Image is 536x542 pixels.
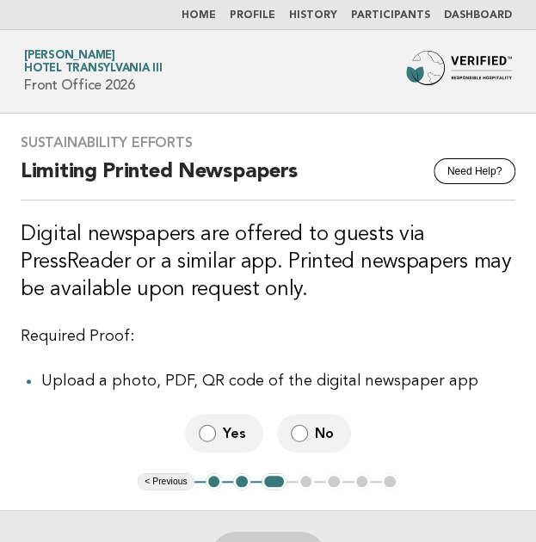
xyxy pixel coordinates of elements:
span: Yes [223,424,250,442]
h2: Limiting Printed Newspapers [21,158,515,200]
span: No [315,424,337,442]
p: Required Proof: [21,324,515,348]
input: Yes [199,424,216,442]
a: Participants [351,10,430,21]
a: [PERSON_NAME]Hotel Transylvania III [24,50,163,74]
button: < Previous [138,473,194,490]
a: History [289,10,337,21]
a: Dashboard [444,10,512,21]
a: Profile [230,10,275,21]
input: No [291,424,308,442]
a: Home [182,10,216,21]
h3: Digital newspapers are offered to guests via PressReader or a similar app. Printed newspapers may... [21,221,515,304]
h3: Sustainability Efforts [21,134,515,151]
span: Hotel Transylvania III [24,64,163,75]
button: 2 [233,473,250,490]
h1: Front Office 2026 [24,51,163,92]
button: 1 [206,473,223,490]
button: Need Help? [434,158,515,184]
img: Forbes Travel Guide [406,51,513,85]
button: 3 [262,473,286,490]
li: Upload a photo, PDF, QR code of the digital newspaper app [41,369,515,393]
